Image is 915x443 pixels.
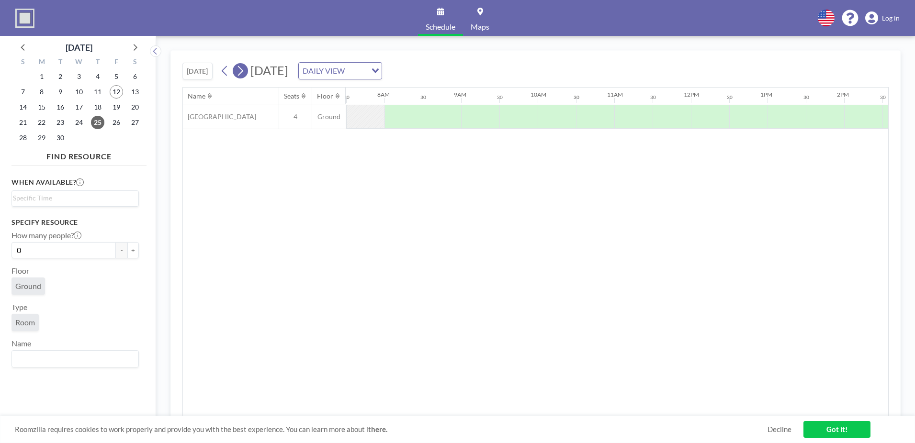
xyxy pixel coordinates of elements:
span: Ground [15,281,41,291]
span: Log in [882,14,900,22]
span: Sunday, September 7, 2025 [16,85,30,99]
label: Floor [11,266,29,276]
label: Type [11,302,27,312]
label: How many people? [11,231,81,240]
span: Wednesday, September 10, 2025 [72,85,86,99]
div: 30 [574,94,579,100]
span: Friday, September 19, 2025 [110,100,123,114]
label: Name [11,339,31,348]
span: Thursday, September 18, 2025 [91,100,104,114]
span: Wednesday, September 17, 2025 [72,100,86,114]
span: Sunday, September 28, 2025 [16,131,30,144]
span: Friday, September 26, 2025 [110,116,123,129]
span: [GEOGRAPHIC_DATA] [183,112,256,121]
div: 30 [727,94,733,100]
span: Tuesday, September 23, 2025 [54,116,67,129]
div: Search for option [299,63,382,79]
span: Friday, September 12, 2025 [110,85,123,99]
div: 1PM [760,91,772,98]
span: Tuesday, September 9, 2025 [54,85,67,99]
span: DAILY VIEW [301,65,347,77]
div: M [33,56,51,69]
h3: Specify resource [11,218,139,227]
div: F [107,56,125,69]
div: S [14,56,33,69]
span: Monday, September 15, 2025 [35,100,48,114]
span: Schedule [426,23,455,31]
div: W [70,56,89,69]
span: Maps [471,23,489,31]
img: organization-logo [15,9,34,28]
div: [DATE] [66,41,92,54]
span: Monday, September 1, 2025 [35,70,48,83]
div: 9AM [454,91,466,98]
span: 4 [279,112,312,121]
div: 2PM [837,91,849,98]
span: Sunday, September 21, 2025 [16,116,30,129]
span: Thursday, September 11, 2025 [91,85,104,99]
div: 11AM [607,91,623,98]
div: Seats [284,92,299,100]
span: Ground [312,112,346,121]
span: [DATE] [250,63,288,78]
span: Monday, September 22, 2025 [35,116,48,129]
span: Saturday, September 13, 2025 [128,85,142,99]
div: 30 [420,94,426,100]
span: Tuesday, September 30, 2025 [54,131,67,144]
span: Tuesday, September 2, 2025 [54,70,67,83]
a: Log in [865,11,900,25]
span: Saturday, September 6, 2025 [128,70,142,83]
button: + [127,242,139,258]
div: Floor [317,92,333,100]
a: Got it! [803,421,870,438]
div: T [51,56,70,69]
button: - [116,242,127,258]
span: Thursday, September 25, 2025 [91,116,104,129]
input: Search for option [348,65,366,77]
span: Saturday, September 27, 2025 [128,116,142,129]
div: Name [188,92,205,100]
span: Thursday, September 4, 2025 [91,70,104,83]
div: 30 [803,94,809,100]
div: 30 [650,94,656,100]
div: T [88,56,107,69]
span: Wednesday, September 3, 2025 [72,70,86,83]
div: 30 [497,94,503,100]
div: 12PM [684,91,699,98]
span: Tuesday, September 16, 2025 [54,100,67,114]
a: Decline [768,425,791,434]
span: Saturday, September 20, 2025 [128,100,142,114]
span: Roomzilla requires cookies to work properly and provide you with the best experience. You can lea... [15,425,768,434]
div: Search for option [12,351,138,367]
span: Wednesday, September 24, 2025 [72,116,86,129]
input: Search for option [13,353,133,365]
span: Monday, September 8, 2025 [35,85,48,99]
a: here. [371,425,387,433]
div: Search for option [12,191,138,205]
span: Monday, September 29, 2025 [35,131,48,144]
h4: FIND RESOURCE [11,148,147,161]
input: Search for option [13,193,133,203]
div: S [125,56,144,69]
div: 10AM [531,91,546,98]
span: Sunday, September 14, 2025 [16,100,30,114]
span: Room [15,318,35,327]
button: [DATE] [182,63,213,79]
div: 30 [880,94,886,100]
div: 30 [344,94,350,100]
span: Friday, September 5, 2025 [110,70,123,83]
div: 8AM [377,91,390,98]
